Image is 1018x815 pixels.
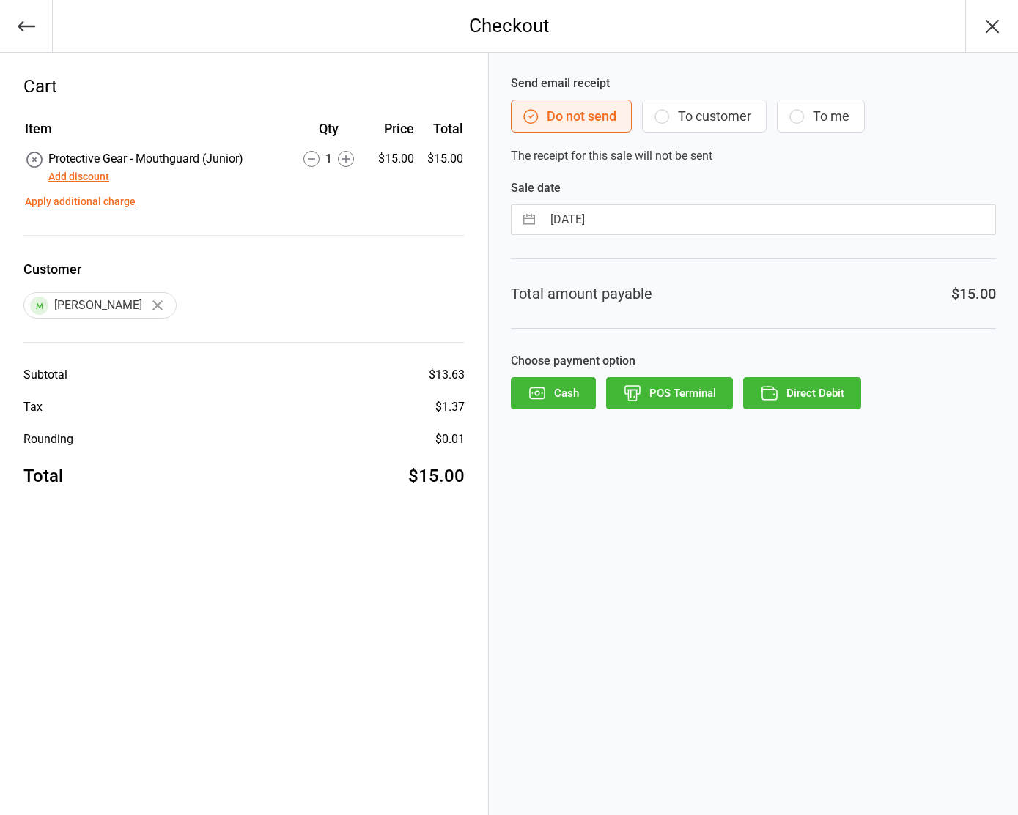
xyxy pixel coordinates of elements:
[48,169,109,185] button: Add discount
[420,119,463,149] th: Total
[511,75,996,165] div: The receipt for this sale will not be sent
[777,100,865,133] button: To me
[511,377,596,409] button: Cash
[23,292,177,319] div: [PERSON_NAME]
[25,194,136,209] button: Apply additional charge
[23,463,63,489] div: Total
[23,431,73,448] div: Rounding
[511,100,632,133] button: Do not send
[23,259,465,279] label: Customer
[511,75,996,92] label: Send email receipt
[429,366,465,384] div: $13.63
[511,352,996,370] label: Choose payment option
[23,398,43,416] div: Tax
[370,150,414,168] div: $15.00
[420,150,463,185] td: $15.00
[408,463,465,489] div: $15.00
[743,377,861,409] button: Direct Debit
[25,119,287,149] th: Item
[606,377,733,409] button: POS Terminal
[642,100,767,133] button: To customer
[435,398,465,416] div: $1.37
[289,150,368,168] div: 1
[435,431,465,448] div: $0.01
[48,152,243,165] span: Protective Gear - Mouthguard (Junior)
[23,73,465,100] div: Cart
[289,119,368,149] th: Qty
[511,283,652,305] div: Total amount payable
[370,119,414,138] div: Price
[23,366,67,384] div: Subtotal
[511,179,996,197] label: Sale date
[951,283,996,305] div: $15.00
